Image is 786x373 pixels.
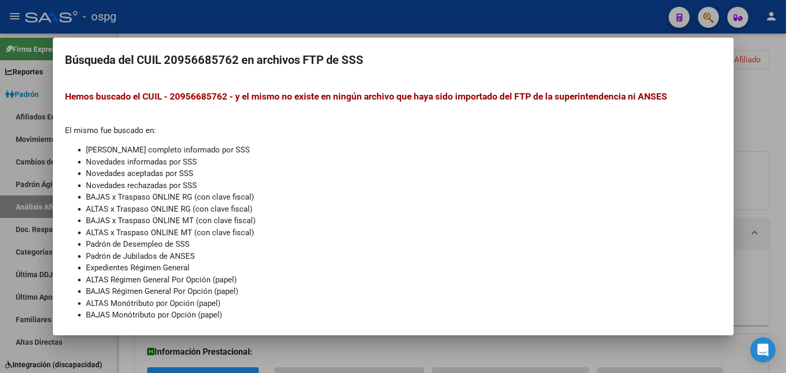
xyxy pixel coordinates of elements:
[86,309,721,321] li: BAJAS Monótributo por Opción (papel)
[86,144,721,156] li: [PERSON_NAME] completo informado por SSS
[65,91,668,102] span: Hemos buscado el CUIL - 20956685762 - y el mismo no existe en ningún archivo que haya sido import...
[86,262,721,274] li: Expedientes Régimen General
[750,337,776,363] div: Open Intercom Messenger
[86,238,721,250] li: Padrón de Desempleo de SSS
[86,274,721,286] li: ALTAS Régimen General Por Opción (papel)
[86,286,721,298] li: BAJAS Régimen General Por Opción (papel)
[65,50,721,70] h2: Búsqueda del CUIL 20956685762 en archivos FTP de SSS
[86,250,721,262] li: Padrón de Jubilados de ANSES
[86,191,721,203] li: BAJAS x Traspaso ONLINE RG (con clave fiscal)
[86,180,721,192] li: Novedades rechazadas por SSS
[86,215,721,227] li: BAJAS x Traspaso ONLINE MT (con clave fiscal)
[86,156,721,168] li: Novedades informadas por SSS
[86,321,721,333] li: Adhesiones directas por ARCA de Monotributo
[86,203,721,215] li: ALTAS x Traspaso ONLINE RG (con clave fiscal)
[86,298,721,310] li: ALTAS Monótributo por Opción (papel)
[86,168,721,180] li: Novedades aceptadas por SSS
[86,227,721,239] li: ALTAS x Traspaso ONLINE MT (con clave fiscal)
